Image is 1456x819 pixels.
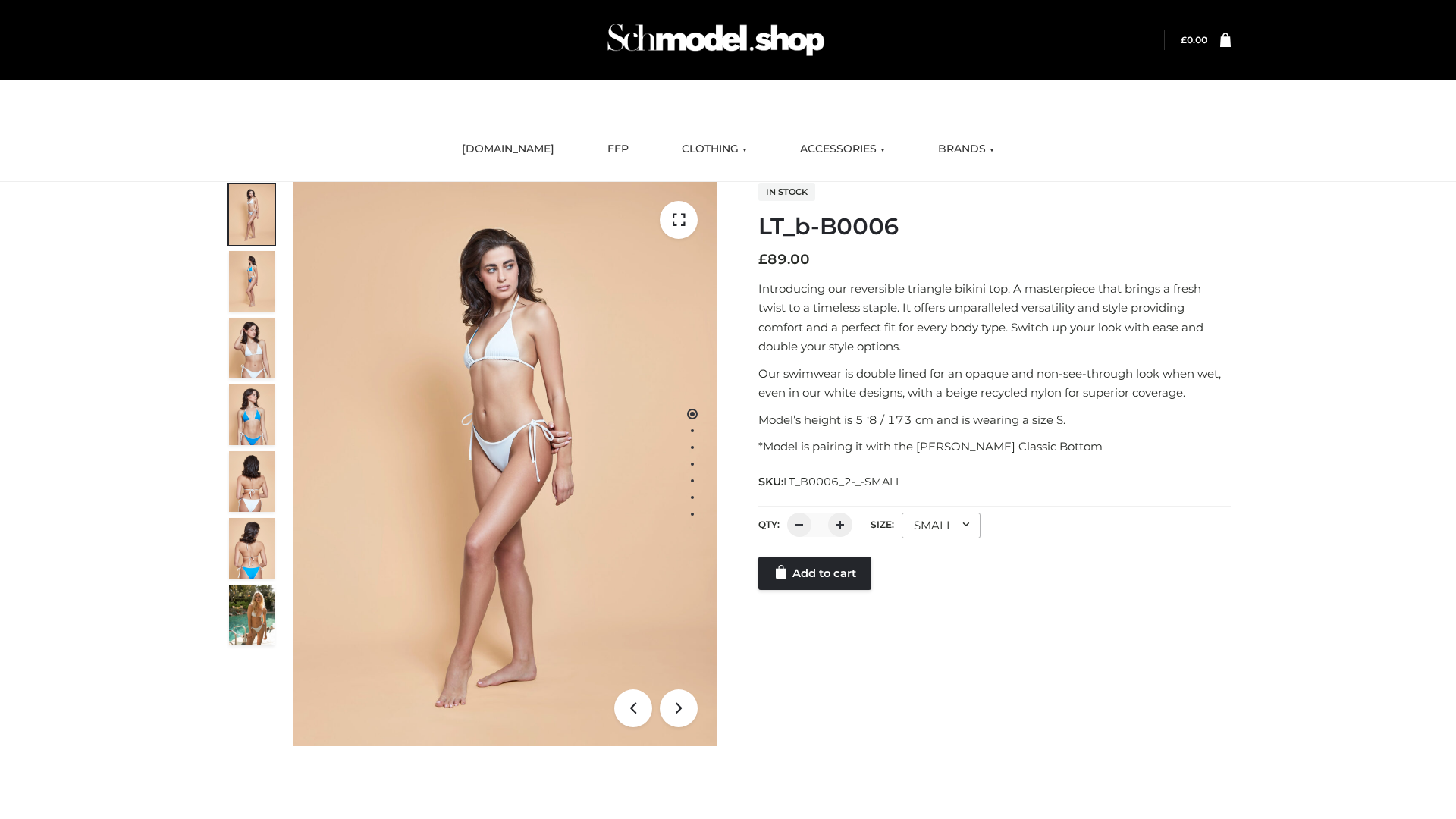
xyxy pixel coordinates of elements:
a: [DOMAIN_NAME] [450,133,566,166]
span: £ [1181,34,1187,45]
span: In stock [758,183,815,201]
p: Our swimwear is double lined for an opaque and non-see-through look when wet, even in our white d... [758,364,1231,403]
img: ArielClassicBikiniTop_CloudNine_AzureSky_OW114ECO_1-scaled.jpg [229,184,275,245]
img: ArielClassicBikiniTop_CloudNine_AzureSky_OW114ECO_3-scaled.jpg [229,318,275,378]
span: LT_B0006_2-_-SMALL [783,475,902,488]
a: FFP [596,133,640,166]
span: £ [758,251,767,268]
p: Model’s height is 5 ‘8 / 173 cm and is wearing a size S. [758,410,1231,430]
a: BRANDS [927,133,1006,166]
a: ACCESSORIES [789,133,896,166]
a: £0.00 [1181,34,1207,45]
img: Schmodel Admin 964 [602,10,830,70]
p: *Model is pairing it with the [PERSON_NAME] Classic Bottom [758,437,1231,457]
img: ArielClassicBikiniTop_CloudNine_AzureSky_OW114ECO_2-scaled.jpg [229,251,275,312]
img: ArielClassicBikiniTop_CloudNine_AzureSky_OW114ECO_1 [293,182,717,746]
img: Arieltop_CloudNine_AzureSky2.jpg [229,585,275,645]
a: Add to cart [758,557,871,590]
div: SMALL [902,513,981,538]
bdi: 0.00 [1181,34,1207,45]
span: SKU: [758,472,903,491]
a: CLOTHING [670,133,758,166]
img: ArielClassicBikiniTop_CloudNine_AzureSky_OW114ECO_8-scaled.jpg [229,518,275,579]
p: Introducing our reversible triangle bikini top. A masterpiece that brings a fresh twist to a time... [758,279,1231,356]
bdi: 89.00 [758,251,810,268]
img: ArielClassicBikiniTop_CloudNine_AzureSky_OW114ECO_7-scaled.jpg [229,451,275,512]
h1: LT_b-B0006 [758,213,1231,240]
label: QTY: [758,519,780,530]
label: Size: [871,519,894,530]
img: ArielClassicBikiniTop_CloudNine_AzureSky_OW114ECO_4-scaled.jpg [229,384,275,445]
